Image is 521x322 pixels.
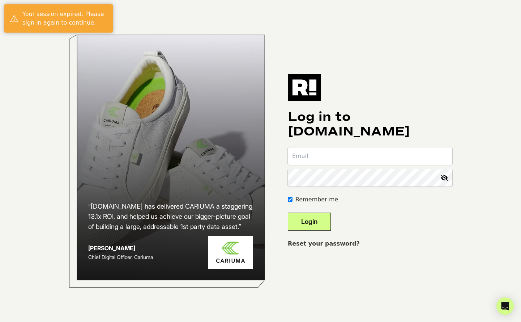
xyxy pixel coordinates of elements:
[288,74,321,101] img: Retention.com
[88,254,153,260] span: Chief Digital Officer, Cariuma
[295,195,338,204] label: Remember me
[88,201,253,232] h2: “[DOMAIN_NAME] has delivered CARIUMA a staggering 13.1x ROI, and helped us achieve our bigger-pic...
[496,297,514,315] div: Open Intercom Messenger
[288,213,331,231] button: Login
[288,110,452,139] h1: Log in to [DOMAIN_NAME]
[288,240,360,247] a: Reset your password?
[22,10,107,27] div: Your session expired. Please sign in again to continue.
[288,147,452,165] input: Email
[208,236,253,269] img: Cariuma
[88,244,135,252] strong: [PERSON_NAME]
